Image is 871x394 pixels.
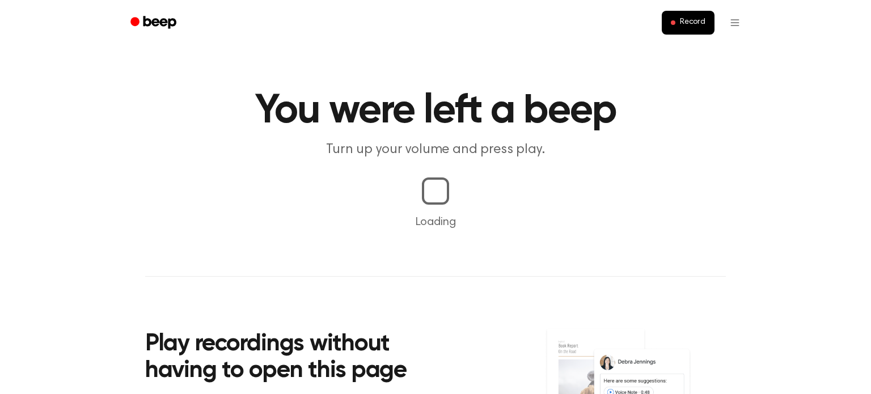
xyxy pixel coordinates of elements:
h2: Play recordings without having to open this page [145,331,451,385]
p: Loading [14,214,857,231]
h1: You were left a beep [145,91,726,132]
p: Turn up your volume and press play. [218,141,653,159]
span: Record [680,18,705,28]
a: Beep [122,12,187,34]
button: Open menu [721,9,749,36]
button: Record [662,11,714,35]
